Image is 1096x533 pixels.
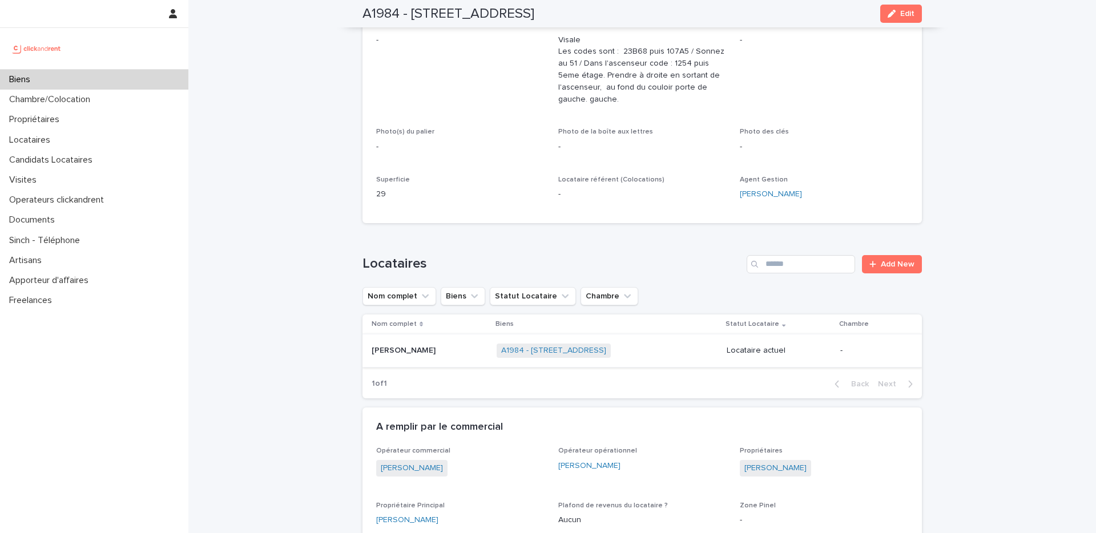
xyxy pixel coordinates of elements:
button: Back [825,379,873,389]
p: Apporteur d'affaires [5,275,98,286]
img: UCB0brd3T0yccxBKYDjQ [9,37,65,60]
p: Propriétaires [5,114,68,125]
h1: Locataires [362,256,742,272]
h2: A remplir par le commercial [376,421,503,434]
p: Nom complet [372,318,417,330]
p: Visites [5,175,46,185]
button: Nom complet [362,287,436,305]
p: - [558,188,727,200]
span: Opérateur opérationnel [558,447,637,454]
p: - [740,514,908,526]
p: Chambre [839,318,869,330]
span: Back [844,380,869,388]
span: Zone Pinel [740,502,776,509]
a: [PERSON_NAME] [558,460,620,472]
span: Photo(s) du palier [376,128,434,135]
a: [PERSON_NAME] [381,462,443,474]
p: - [376,141,545,153]
button: Statut Locataire [490,287,576,305]
a: [PERSON_NAME] [740,188,802,200]
button: Chambre [581,287,638,305]
span: Photo de la boîte aux lettres [558,128,653,135]
p: Chambre/Colocation [5,94,99,105]
span: Superficie [376,176,410,183]
h2: A1984 - [STREET_ADDRESS] [362,6,534,22]
p: - [740,34,908,46]
a: Add New [862,255,922,273]
p: Freelances [5,295,61,306]
p: Artisans [5,255,51,266]
p: Locataire actuel [727,346,831,356]
p: 1 of 1 [362,370,396,398]
p: - [740,141,908,153]
span: Propriétaires [740,447,783,454]
p: Documents [5,215,64,225]
span: Add New [881,260,914,268]
input: Search [747,255,855,273]
a: [PERSON_NAME] [744,462,807,474]
p: Visale Les codes sont : 23B68 puis 107A5 / Sonnez au 51 / Dans l'ascenseur code : 1254 puis 5eme ... [558,34,727,106]
span: Propriétaire Principal [376,502,445,509]
span: Plafond de revenus du locataire ? [558,502,668,509]
button: Biens [441,287,485,305]
span: Opérateur commercial [376,447,450,454]
p: Biens [5,74,39,85]
span: Photo des clés [740,128,789,135]
p: Biens [495,318,514,330]
span: Locataire référent (Colocations) [558,176,664,183]
span: Next [878,380,903,388]
button: Next [873,379,922,389]
p: [PERSON_NAME] [372,344,438,356]
span: Agent Gestion [740,176,788,183]
p: Statut Locataire [726,318,779,330]
button: Edit [880,5,922,23]
span: Edit [900,10,914,18]
p: Candidats Locataires [5,155,102,165]
p: - [376,34,545,46]
p: Operateurs clickandrent [5,195,113,205]
a: [PERSON_NAME] [376,514,438,526]
tr: [PERSON_NAME][PERSON_NAME] A1984 - [STREET_ADDRESS] Locataire actuel- [362,334,922,368]
p: Aucun [558,514,727,526]
p: - [558,141,727,153]
p: 29 [376,188,545,200]
p: Sinch - Téléphone [5,235,89,246]
p: Locataires [5,135,59,146]
p: - [840,346,904,356]
a: A1984 - [STREET_ADDRESS] [501,346,606,356]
